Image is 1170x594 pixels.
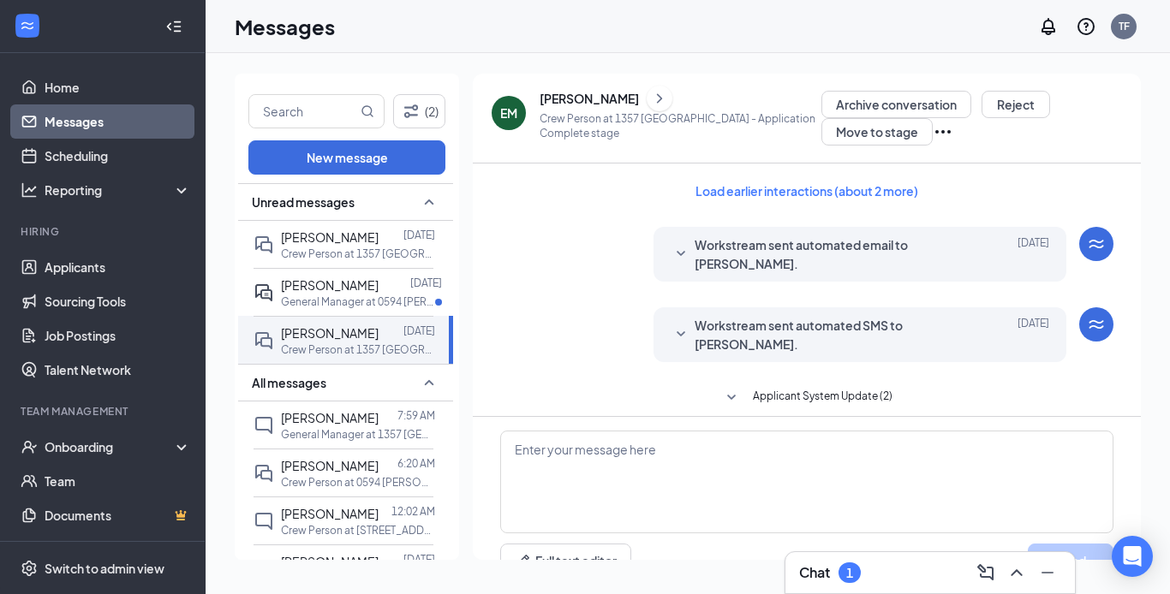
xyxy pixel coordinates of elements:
svg: Minimize [1037,562,1058,583]
a: SurveysCrown [45,532,191,567]
svg: ChevronRight [651,88,668,109]
svg: DoubleChat [254,330,274,351]
svg: WorkstreamLogo [1086,234,1107,254]
svg: DoubleChat [254,235,274,255]
p: [DATE] [403,552,435,567]
p: Crew Person at 1357 [GEOGRAPHIC_DATA] [281,247,435,261]
button: ChevronUp [1003,559,1030,586]
a: Applicants [45,250,191,284]
svg: ComposeMessage [976,562,996,583]
svg: Analysis [21,181,38,199]
span: Workstream sent automated SMS to [PERSON_NAME]. [695,316,972,353]
div: Reporting [45,181,192,199]
svg: SmallChevronUp [419,372,439,393]
a: Team [45,464,191,498]
span: [PERSON_NAME] [281,325,379,341]
button: SmallChevronDownApplicant System Update (2) [721,388,892,408]
div: Team Management [21,404,188,419]
svg: SmallChevronDown [671,324,691,345]
span: [PERSON_NAME] [281,410,379,425]
svg: Ellipses [933,122,953,142]
span: Unread messages [252,193,355,211]
svg: ChatInactive [254,511,274,532]
svg: ChevronUp [1006,562,1027,583]
input: Search [249,95,357,128]
button: Load earlier interactions (about 2 more) [681,177,933,205]
p: Crew Person at 1357 [GEOGRAPHIC_DATA] [281,342,435,357]
a: Messages [45,104,191,139]
svg: Collapse [165,18,182,35]
button: Full text editorPen [500,544,631,578]
svg: Settings [21,560,38,577]
a: Sourcing Tools [45,284,191,318]
svg: SmallChevronDown [671,244,691,264]
a: Talent Network [45,353,191,387]
button: ChevronRight [647,86,672,111]
span: [DATE] [1018,235,1049,273]
span: [PERSON_NAME] [281,554,379,569]
a: Scheduling [45,139,191,173]
h1: Messages [235,12,335,41]
button: Reject [982,91,1050,118]
svg: ChatInactive [254,415,274,436]
a: Job Postings [45,318,191,353]
svg: SmallChevronUp [419,192,439,212]
div: [PERSON_NAME] [540,90,639,107]
svg: QuestionInfo [1076,16,1096,37]
span: [PERSON_NAME] [281,229,379,245]
svg: WorkstreamLogo [1086,314,1107,335]
p: Crew Person at 1357 [GEOGRAPHIC_DATA] - Application Complete stage [540,111,821,140]
div: TF [1119,19,1130,33]
p: 6:20 AM [397,456,435,471]
p: General Manager at 0594 [PERSON_NAME] [281,294,435,309]
button: New message [248,140,445,175]
p: Crew Person at 0594 [PERSON_NAME] [281,475,435,490]
span: [PERSON_NAME] [281,458,379,473]
svg: ActiveDoubleChat [254,282,274,303]
div: 1 [846,566,853,580]
span: [DATE] [1018,316,1049,353]
svg: SmallChevronDown [721,388,742,408]
h3: Chat [799,563,830,582]
div: EM [500,104,517,122]
button: Move to stage [821,118,933,146]
span: Applicant System Update (2) [753,388,892,408]
span: [PERSON_NAME] [281,277,379,293]
svg: MagnifyingGlass [361,104,374,118]
button: Filter (2) [393,94,445,128]
svg: Notifications [1038,16,1059,37]
button: Send [1028,544,1113,578]
p: 12:02 AM [391,504,435,519]
p: [DATE] [403,324,435,338]
p: General Manager at 1357 [GEOGRAPHIC_DATA] [281,427,435,442]
svg: Filter [401,101,421,122]
div: Open Intercom Messenger [1112,536,1153,577]
p: Crew Person at [STREET_ADDRESS][PERSON_NAME] [281,523,435,538]
a: DocumentsCrown [45,498,191,532]
svg: Pen [515,552,532,569]
div: Hiring [21,224,188,239]
svg: ChatInactive [254,559,274,579]
button: ComposeMessage [972,559,1000,586]
div: Onboarding [45,438,176,455]
svg: UserCheck [21,438,38,455]
span: All messages [252,374,326,391]
span: Workstream sent automated email to [PERSON_NAME]. [695,235,972,273]
button: Minimize [1034,559,1061,586]
svg: WorkstreamLogo [19,17,36,34]
button: Archive conversation [821,91,971,118]
span: [PERSON_NAME] [281,506,379,521]
p: 7:59 AM [397,408,435,423]
p: [DATE] [410,276,442,290]
svg: DoubleChat [254,463,274,484]
p: [DATE] [403,228,435,242]
div: Switch to admin view [45,560,164,577]
a: Home [45,70,191,104]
